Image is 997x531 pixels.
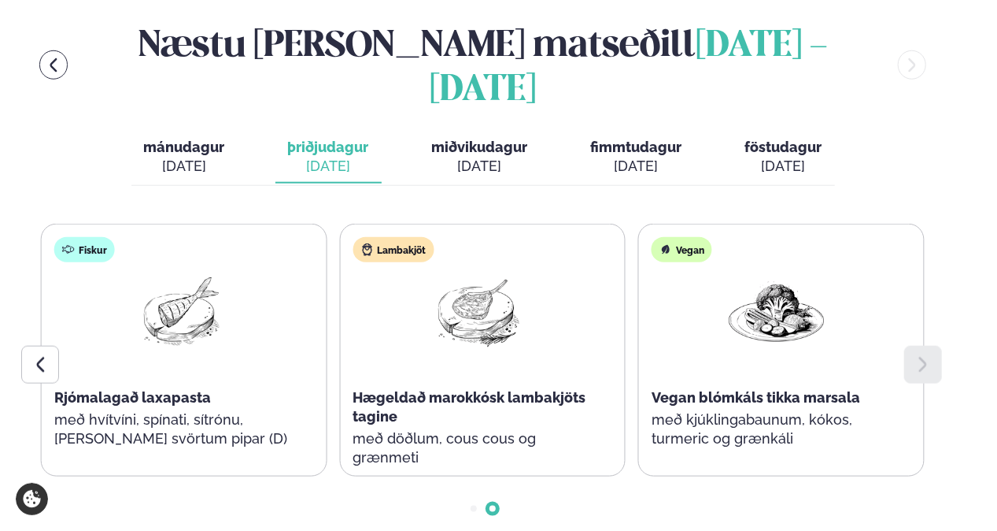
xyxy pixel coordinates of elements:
span: Hægeldað marokkósk lambakjöts tagine [353,389,585,425]
img: Lamb.svg [360,243,373,256]
img: Fish.png [129,275,230,348]
img: Vegan.svg [659,243,672,256]
button: fimmtudagur [DATE] [578,132,695,184]
div: [DATE] [432,157,528,176]
button: miðvikudagur [DATE] [419,132,541,184]
button: þriðjudagur [DATE] [275,132,382,184]
p: með döðlum, cous cous og grænmeti [353,429,603,467]
span: fimmtudagur [591,139,682,155]
div: [DATE] [591,157,682,176]
a: Cookie settings [16,483,48,515]
span: föstudagur [745,139,822,155]
img: fish.svg [62,243,75,256]
img: Lamb-Meat.png [427,275,528,348]
div: [DATE] [144,157,225,176]
span: Go to slide 1 [471,506,477,512]
span: þriðjudagur [288,139,369,155]
h2: Næstu [PERSON_NAME] matseðill [87,17,879,113]
div: Vegan [652,237,712,262]
img: Vegan.png [726,275,827,348]
span: mánudagur [144,139,225,155]
button: menu-btn-left [39,50,68,80]
button: mánudagur [DATE] [131,132,238,184]
span: Vegan blómkáls tikka marsala [652,389,860,406]
button: menu-btn-right [898,50,927,80]
span: Go to slide 2 [489,506,496,512]
span: Rjómalagað laxapasta [54,389,211,406]
div: Lambakjöt [353,237,434,262]
p: með hvítvíni, spínati, sítrónu, [PERSON_NAME] svörtum pipar (D) [54,410,305,448]
span: miðvikudagur [432,139,528,155]
div: [DATE] [288,157,369,176]
div: [DATE] [745,157,822,176]
p: með kjúklingabaunum, kókos, turmeric og grænkáli [652,410,902,448]
div: Fiskur [54,237,115,262]
button: föstudagur [DATE] [733,132,835,184]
